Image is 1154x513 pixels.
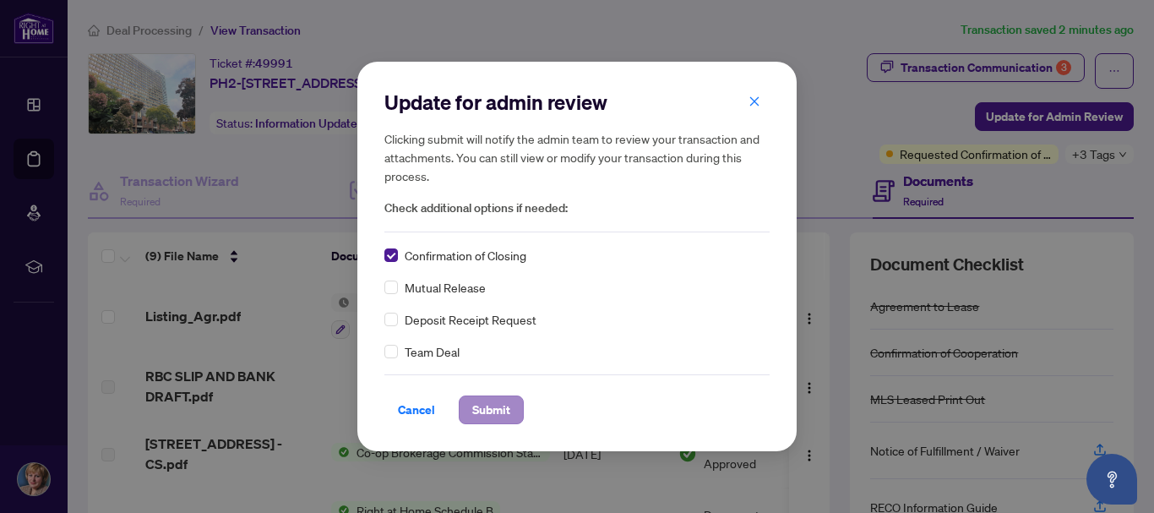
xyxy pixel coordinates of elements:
span: Team Deal [405,342,460,361]
span: Cancel [398,396,435,423]
span: Submit [472,396,510,423]
span: Check additional options if needed: [384,199,770,218]
span: Deposit Receipt Request [405,310,536,329]
button: Open asap [1086,454,1137,505]
button: Submit [459,396,524,424]
h5: Clicking submit will notify the admin team to review your transaction and attachments. You can st... [384,129,770,185]
span: Confirmation of Closing [405,246,526,265]
button: Cancel [384,396,449,424]
h2: Update for admin review [384,89,770,116]
span: close [748,96,760,107]
span: Mutual Release [405,278,486,297]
